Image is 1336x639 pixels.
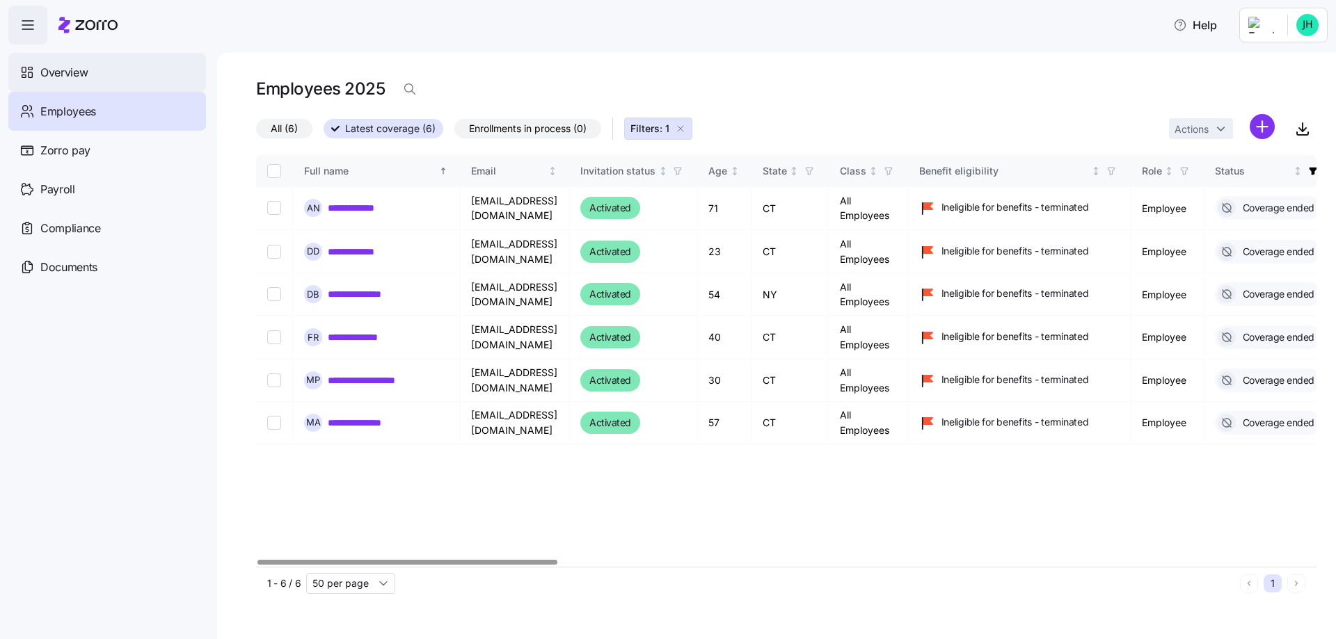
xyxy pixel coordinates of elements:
td: All Employees [829,273,908,316]
span: Activated [589,286,631,302]
div: Sorted ascending [438,166,448,176]
img: Employer logo [1248,17,1276,33]
span: Latest coverage (6) [345,120,436,138]
button: 1 [1264,574,1282,592]
a: Payroll [8,170,206,209]
button: Filters: 1 [624,118,692,140]
span: Enrollments in process (0) [469,120,587,138]
input: Select record 4 [267,330,281,344]
td: Employee [1131,359,1204,402]
td: CT [751,230,829,273]
span: Ineligible for benefits - terminated [941,200,1089,214]
td: 30 [697,359,751,402]
th: Invitation statusNot sorted [569,155,697,187]
div: Email [471,163,546,179]
div: Status [1215,163,1291,179]
span: Activated [589,200,631,216]
input: Select record 2 [267,245,281,259]
a: Employees [8,92,206,131]
div: Not sorted [1091,166,1101,176]
td: All Employees [829,359,908,402]
td: All Employees [829,316,908,359]
button: Actions [1169,118,1233,139]
input: Select record 5 [267,373,281,387]
div: Not sorted [789,166,799,176]
th: EmailNot sorted [460,155,569,187]
th: AgeNot sorted [697,155,751,187]
span: Actions [1175,124,1209,134]
span: Ineligible for benefits - terminated [941,330,1089,343]
span: Filters: 1 [630,122,669,136]
td: CT [751,316,829,359]
span: Zorro pay [40,142,90,159]
span: Activated [589,243,631,260]
span: Coverage ended [1239,330,1314,344]
div: Not sorted [658,166,668,176]
h1: Employees 2025 [256,78,385,99]
th: Benefit eligibilityNot sorted [908,155,1131,187]
span: Compliance [40,220,101,237]
span: Coverage ended [1239,287,1314,301]
a: Documents [8,248,206,286]
div: Role [1142,163,1162,179]
span: Payroll [40,181,75,198]
span: Activated [589,414,631,431]
span: A N [307,204,320,213]
div: Not sorted [868,166,878,176]
a: Overview [8,53,206,92]
td: 40 [697,316,751,359]
th: RoleNot sorted [1131,155,1204,187]
input: Select record 1 [267,201,281,215]
span: Help [1173,17,1217,33]
td: [EMAIL_ADDRESS][DOMAIN_NAME] [460,359,569,402]
span: M A [306,418,321,427]
div: Age [708,163,727,179]
th: StateNot sorted [751,155,829,187]
td: 54 [697,273,751,316]
div: Benefit eligibility [919,163,1089,179]
span: Ineligible for benefits - terminated [941,415,1089,429]
td: CT [751,402,829,444]
td: Employee [1131,187,1204,230]
a: Zorro pay [8,131,206,170]
span: Coverage ended [1239,245,1314,259]
div: State [763,163,787,179]
span: Coverage ended [1239,373,1314,387]
span: Documents [40,259,97,276]
span: Employees [40,103,96,120]
div: Not sorted [548,166,557,176]
span: D B [307,290,319,299]
td: Employee [1131,273,1204,316]
span: M P [306,375,320,385]
div: Full name [304,163,436,179]
span: Overview [40,64,88,81]
td: All Employees [829,402,908,444]
td: Employee [1131,230,1204,273]
td: CT [751,187,829,230]
input: Select record 6 [267,416,281,430]
div: Class [840,163,866,179]
button: Help [1162,11,1228,39]
a: Compliance [8,209,206,248]
td: [EMAIL_ADDRESS][DOMAIN_NAME] [460,230,569,273]
input: Select all records [267,164,281,178]
th: StatusNot sorted [1204,155,1333,187]
span: F R [308,333,319,342]
td: All Employees [829,230,908,273]
td: NY [751,273,829,316]
td: 71 [697,187,751,230]
td: [EMAIL_ADDRESS][DOMAIN_NAME] [460,273,569,316]
span: Ineligible for benefits - terminated [941,373,1089,387]
input: Select record 3 [267,287,281,301]
svg: add icon [1250,114,1275,139]
img: 8c8e6c77ffa765d09eea4464d202a615 [1296,14,1319,36]
td: 57 [697,402,751,444]
td: [EMAIL_ADDRESS][DOMAIN_NAME] [460,187,569,230]
div: Not sorted [730,166,740,176]
span: Ineligible for benefits - terminated [941,286,1089,300]
td: [EMAIL_ADDRESS][DOMAIN_NAME] [460,402,569,444]
span: Coverage ended [1239,416,1314,430]
td: All Employees [829,187,908,230]
th: ClassNot sorted [829,155,908,187]
button: Previous page [1240,574,1258,592]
